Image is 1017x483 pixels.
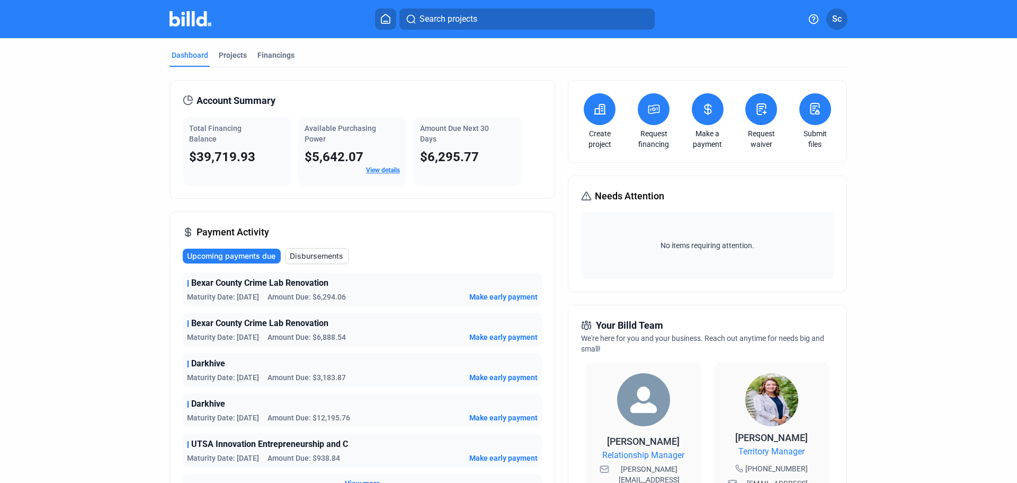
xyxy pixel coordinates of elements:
span: UTSA Innovation Entrepreneurship and C [191,438,348,451]
span: Amount Due: $938.84 [267,453,340,463]
span: Relationship Manager [602,449,684,462]
button: Search projects [399,8,655,30]
span: We're here for you and your business. Reach out anytime for needs big and small! [581,334,824,353]
span: Maturity Date: [DATE] [187,332,259,343]
img: Territory Manager [745,373,798,426]
a: View details [366,166,400,174]
span: $5,642.07 [305,150,363,164]
button: Make early payment [469,292,538,302]
button: Make early payment [469,412,538,423]
span: Darkhive [191,357,225,370]
button: Disbursements [285,248,349,264]
span: Disbursements [290,251,343,261]
span: Maturity Date: [DATE] [187,453,259,463]
span: Search projects [420,13,477,25]
span: Maturity Date: [DATE] [187,372,259,383]
span: Darkhive [191,398,225,410]
img: Relationship Manager [617,373,670,426]
span: $6,295.77 [420,150,479,164]
span: Sc [832,13,842,25]
img: Billd Company Logo [169,11,211,27]
span: Amount Due: $6,294.06 [267,292,346,302]
span: Needs Attention [595,189,664,204]
a: Submit files [797,128,834,150]
span: Upcoming payments due [187,251,275,261]
span: [PERSON_NAME] [735,432,808,443]
div: Projects [219,50,247,60]
a: Make a payment [689,128,726,150]
span: Amount Due: $3,183.87 [267,372,346,383]
button: Sc [826,8,847,30]
span: Amount Due: $12,195.76 [267,412,350,423]
a: Request waiver [743,128,780,150]
a: Create project [581,128,618,150]
button: Make early payment [469,372,538,383]
span: Amount Due Next 30 Days [420,124,489,143]
span: Maturity Date: [DATE] [187,292,259,302]
span: Bexar County Crime Lab Renovation [191,317,328,330]
span: Payment Activity [197,225,269,240]
span: [PERSON_NAME] [607,436,680,447]
button: Upcoming payments due [183,249,281,264]
span: Territory Manager [738,445,805,458]
span: Bexar County Crime Lab Renovation [191,277,328,289]
span: Maturity Date: [DATE] [187,412,259,423]
span: [PHONE_NUMBER] [745,463,808,474]
span: Account Summary [197,93,275,108]
span: Total Financing Balance [189,124,242,143]
button: Make early payment [469,453,538,463]
button: Make early payment [469,332,538,343]
span: Amount Due: $6,888.54 [267,332,346,343]
a: Request financing [635,128,672,150]
span: Your Billd Team [596,318,663,333]
span: Available Purchasing Power [305,124,376,143]
div: Financings [257,50,295,60]
span: No items requiring attention. [585,240,829,251]
div: Dashboard [172,50,208,60]
span: $39,719.93 [189,150,255,164]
